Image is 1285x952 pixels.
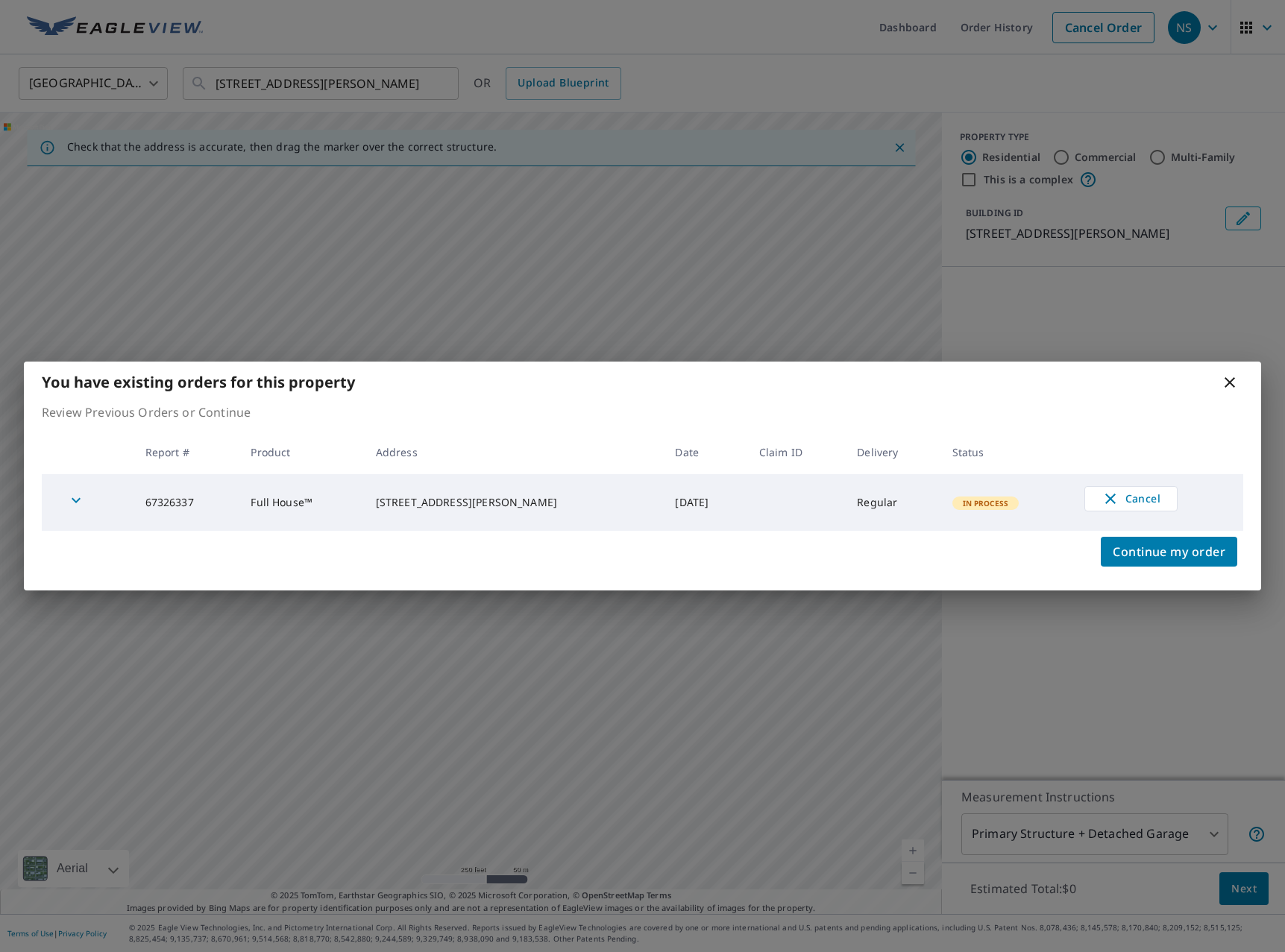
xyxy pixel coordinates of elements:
[940,430,1072,474] th: Status
[364,430,664,474] th: Address
[1100,490,1162,508] span: Cancel
[239,474,363,531] td: Full House™
[845,474,940,531] td: Regular
[954,498,1018,508] span: In Process
[42,372,355,392] b: You have existing orders for this property
[133,474,239,531] td: 67326337
[1101,537,1237,567] button: Continue my order
[663,430,747,474] th: Date
[663,474,747,531] td: [DATE]
[1084,486,1178,511] button: Cancel
[747,430,846,474] th: Claim ID
[1113,541,1225,562] span: Continue my order
[376,495,652,510] div: [STREET_ADDRESS][PERSON_NAME]
[845,430,940,474] th: Delivery
[133,430,239,474] th: Report #
[239,430,363,474] th: Product
[42,403,1243,421] p: Review Previous Orders or Continue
